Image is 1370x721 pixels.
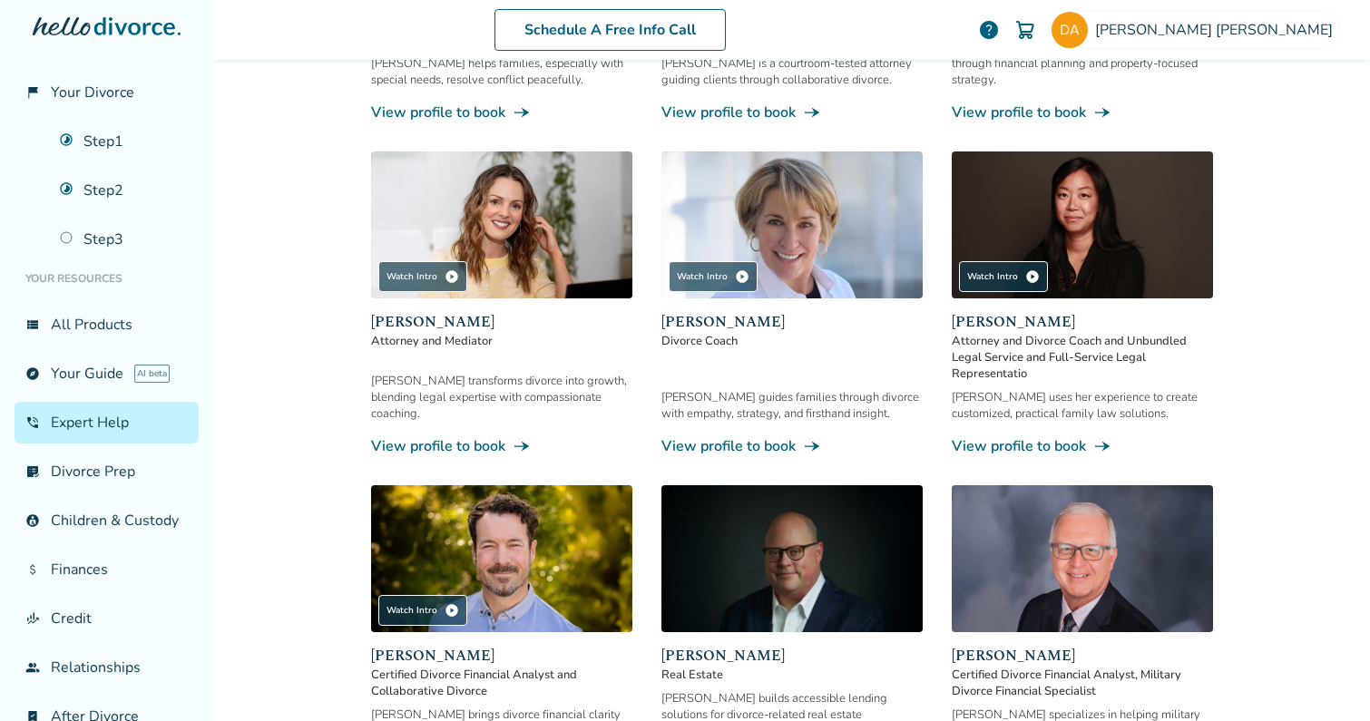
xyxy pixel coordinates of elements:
span: line_end_arrow_notch [803,103,821,122]
img: Kara Francis [371,151,632,298]
span: account_child [25,513,40,528]
span: line_end_arrow_notch [513,103,531,122]
a: View profile to bookline_end_arrow_notch [661,102,923,122]
div: [PERSON_NAME] guides families through divorce with empathy, strategy, and firsthand insight. [661,389,923,422]
div: Watch Intro [378,261,467,292]
div: Watch Intro [959,261,1048,292]
div: Watch Intro [669,261,758,292]
span: line_end_arrow_notch [803,437,821,455]
span: play_circle [445,603,459,618]
a: account_childChildren & Custody [15,500,199,541]
a: finance_modeCredit [15,598,199,639]
span: Certified Divorce Financial Analyst and Collaborative Divorce [371,667,632,699]
span: play_circle [735,269,749,284]
span: list_alt_check [25,464,40,479]
span: [PERSON_NAME] [371,645,632,667]
a: help [978,19,1000,41]
a: flag_2Your Divorce [15,72,199,113]
li: Your Resources [15,260,199,297]
span: [PERSON_NAME] [PERSON_NAME] [1095,20,1340,40]
img: Chris Freemott [661,485,923,632]
a: view_listAll Products [15,304,199,346]
a: View profile to bookline_end_arrow_notch [371,436,632,456]
span: [PERSON_NAME] [661,311,923,333]
span: Certified Divorce Financial Analyst, Military Divorce Financial Specialist [952,667,1213,699]
a: View profile to bookline_end_arrow_notch [661,436,923,456]
span: phone_in_talk [25,415,40,430]
span: flag_2 [25,85,40,100]
a: Step3 [49,219,199,260]
iframe: Chat Widget [1279,634,1370,721]
a: Step1 [49,121,199,162]
img: Cart [1014,19,1036,41]
img: desireeabeyta@gmail.com [1052,12,1088,48]
img: Kim Goodman [661,151,923,298]
div: [PERSON_NAME] uses her experience to create customized, practical family law solutions. [952,389,1213,422]
span: group [25,660,40,675]
span: line_end_arrow_notch [1093,103,1111,122]
a: View profile to bookline_end_arrow_notch [371,102,632,122]
span: Attorney and Mediator [371,333,632,349]
span: [PERSON_NAME] [661,645,923,667]
a: attach_moneyFinances [15,549,199,590]
a: list_alt_checkDivorce Prep [15,451,199,492]
span: AI beta [134,365,170,383]
a: groupRelationships [15,647,199,688]
span: line_end_arrow_notch [513,437,531,455]
a: View profile to bookline_end_arrow_notch [952,436,1213,456]
a: View profile to bookline_end_arrow_notch [952,102,1213,122]
span: attach_money [25,562,40,577]
div: [PERSON_NAME] helps families, especially with special needs, resolve conflict peacefully. [371,55,632,88]
span: play_circle [1025,269,1040,284]
a: Step2 [49,170,199,211]
span: Your Divorce [51,83,134,102]
img: John Duffy [371,485,632,632]
span: Real Estate [661,667,923,683]
span: line_end_arrow_notch [1093,437,1111,455]
a: exploreYour GuideAI beta [15,353,199,395]
span: finance_mode [25,611,40,626]
span: view_list [25,317,40,332]
span: play_circle [445,269,459,284]
div: [PERSON_NAME] transforms divorce into growth, blending legal expertise with compassionate coaching. [371,373,632,422]
img: David Smith [952,485,1213,632]
span: explore [25,366,40,381]
span: Attorney and Divorce Coach and Unbundled Legal Service and Full-Service Legal Representatio [952,333,1213,382]
div: Watch Intro [378,595,467,626]
span: [PERSON_NAME] [371,311,632,333]
span: Divorce Coach [661,333,923,349]
span: [PERSON_NAME] [952,311,1213,333]
a: Schedule A Free Info Call [494,9,726,51]
img: Ruth Chung [952,151,1213,298]
div: [PERSON_NAME] is a courtroom-tested attorney guiding clients through collaborative divorce. [661,55,923,88]
a: phone_in_talkExpert Help [15,402,199,443]
span: [PERSON_NAME] [952,645,1213,667]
